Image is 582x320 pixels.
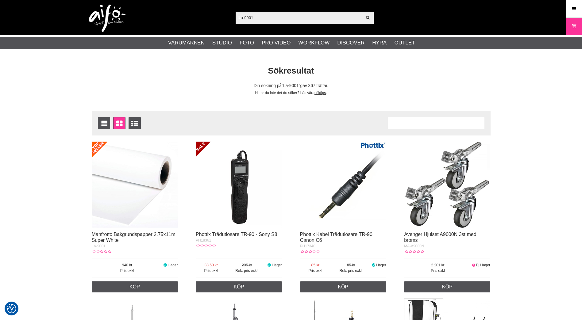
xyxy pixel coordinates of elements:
span: Ej i lager [476,263,491,267]
a: Phottix Trådutlösare TR-90 - Sony S8 [196,232,277,237]
a: Pro Video [262,39,291,47]
a: Avenger Hjulset A9000N 3st med broms [404,232,476,243]
span: Rek. pris exkl. [331,268,371,273]
span: Pris exkl [92,268,163,273]
span: Pris exkl [300,268,331,273]
a: Studio [212,39,232,47]
span: I lager [376,263,386,267]
span: 940 [92,262,163,268]
a: Köp [196,281,282,292]
a: Köp [300,281,386,292]
div: Kundbetyg: 0 [196,243,215,249]
h1: Sökresultat [87,65,495,77]
span: I lager [168,263,178,267]
i: I lager [163,263,168,267]
span: Rek. pris exkl. [227,268,267,273]
a: Varumärken [168,39,205,47]
span: LA-9001 [92,244,106,248]
input: Sök produkter ... [236,13,362,22]
span: Din sökning på gav 367 träffar. [254,83,329,88]
img: Avenger Hjulset A9000N 3st med broms [404,142,490,228]
span: 85 [331,262,371,268]
span: Pris exkl [196,268,226,273]
button: Samtyckesinställningar [7,303,16,314]
a: Listvisning [98,117,110,129]
a: Fönstervisning [113,117,125,129]
span: . [326,91,327,95]
a: söktips [314,91,326,95]
a: Outlet [394,39,415,47]
div: Kundbetyg: 0 [92,249,111,254]
span: PH18361 [196,238,211,242]
div: Kundbetyg: 0 [300,249,320,254]
a: Discover [337,39,364,47]
i: I lager [267,263,272,267]
img: Revisit consent button [7,304,16,313]
span: Hittar du inte det du söker? Läs våra [255,91,314,95]
i: I lager [371,263,376,267]
i: Ej i lager [472,263,476,267]
a: Foto [240,39,254,47]
span: Pris exkl [404,268,472,273]
a: Manfrotto Bakgrundspapper 2.75x11m Super White [92,232,175,243]
div: Kundbetyg: 0 [404,249,424,254]
img: Phottix Kabel Trådutlösare TR-90 Canon C6 [300,142,386,228]
img: logo.png [89,5,125,32]
span: MA-A9000N [404,244,424,248]
span: I lager [272,263,282,267]
span: PH17340 [300,244,315,248]
a: Köp [92,281,178,292]
img: Phottix Trådutlösare TR-90 - Sony S8 [196,142,282,228]
span: 88.50 [196,262,226,268]
img: Manfrotto Bakgrundspapper 2.75x11m Super White [92,142,178,228]
span: 2 201 [404,262,472,268]
span: La-9001 [282,83,300,88]
a: Hyra [372,39,387,47]
span: 85 [300,262,331,268]
span: 295 [227,262,267,268]
a: Workflow [298,39,330,47]
a: Köp [404,281,490,292]
a: Utökad listvisning [129,117,141,129]
a: Phottix Kabel Trådutlösare TR-90 Canon C6 [300,232,372,243]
